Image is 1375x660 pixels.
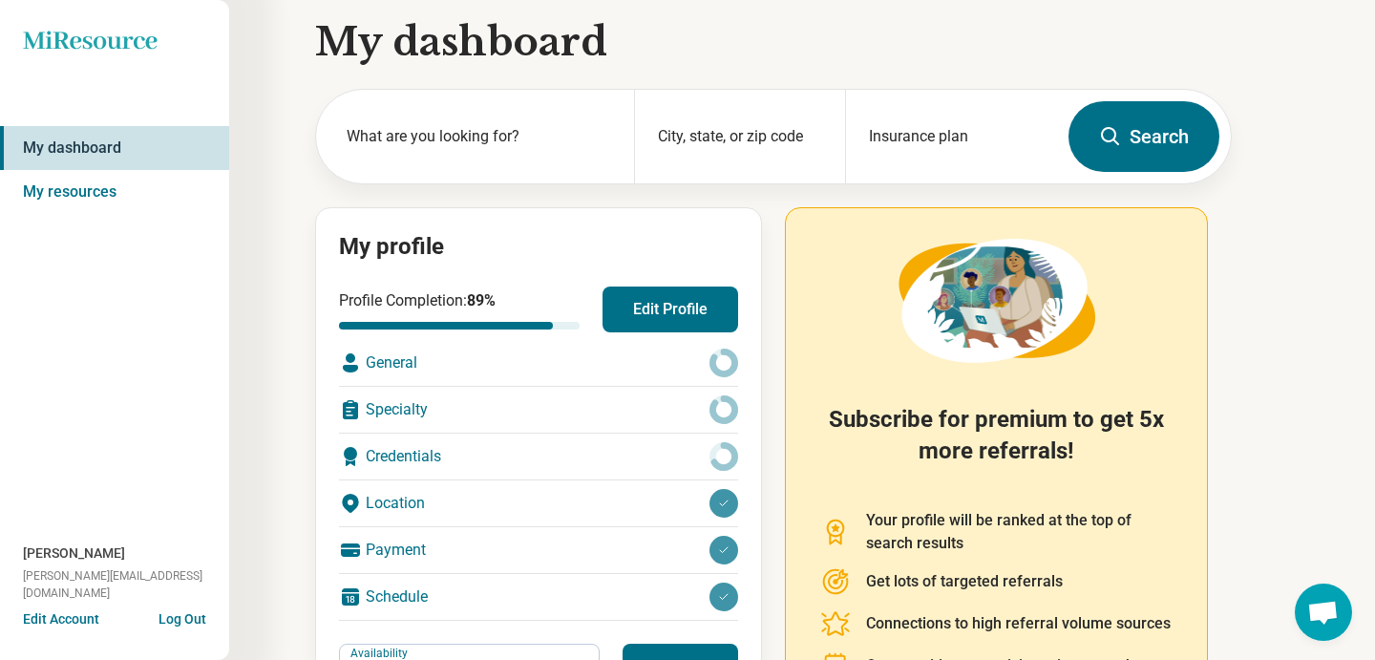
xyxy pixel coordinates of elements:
span: [PERSON_NAME][EMAIL_ADDRESS][DOMAIN_NAME] [23,567,229,602]
button: Log Out [159,609,206,625]
div: Location [339,480,738,526]
p: Get lots of targeted referrals [866,570,1063,593]
div: Schedule [339,574,738,620]
button: Search [1068,101,1219,172]
div: Profile Completion: [339,289,580,330]
div: Credentials [339,434,738,479]
span: 89 % [467,291,496,309]
label: Availability [350,647,412,660]
div: General [339,340,738,386]
p: Your profile will be ranked at the top of search results [866,509,1173,555]
div: Payment [339,527,738,573]
p: Connections to high referral volume sources [866,612,1171,635]
button: Edit Profile [603,287,738,332]
span: [PERSON_NAME] [23,543,125,564]
div: Specialty [339,387,738,433]
h2: Subscribe for premium to get 5x more referrals! [820,404,1173,486]
button: Edit Account [23,609,99,629]
a: Open chat [1295,584,1352,641]
h2: My profile [339,231,738,264]
label: What are you looking for? [347,125,611,148]
h1: My dashboard [315,15,1232,69]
